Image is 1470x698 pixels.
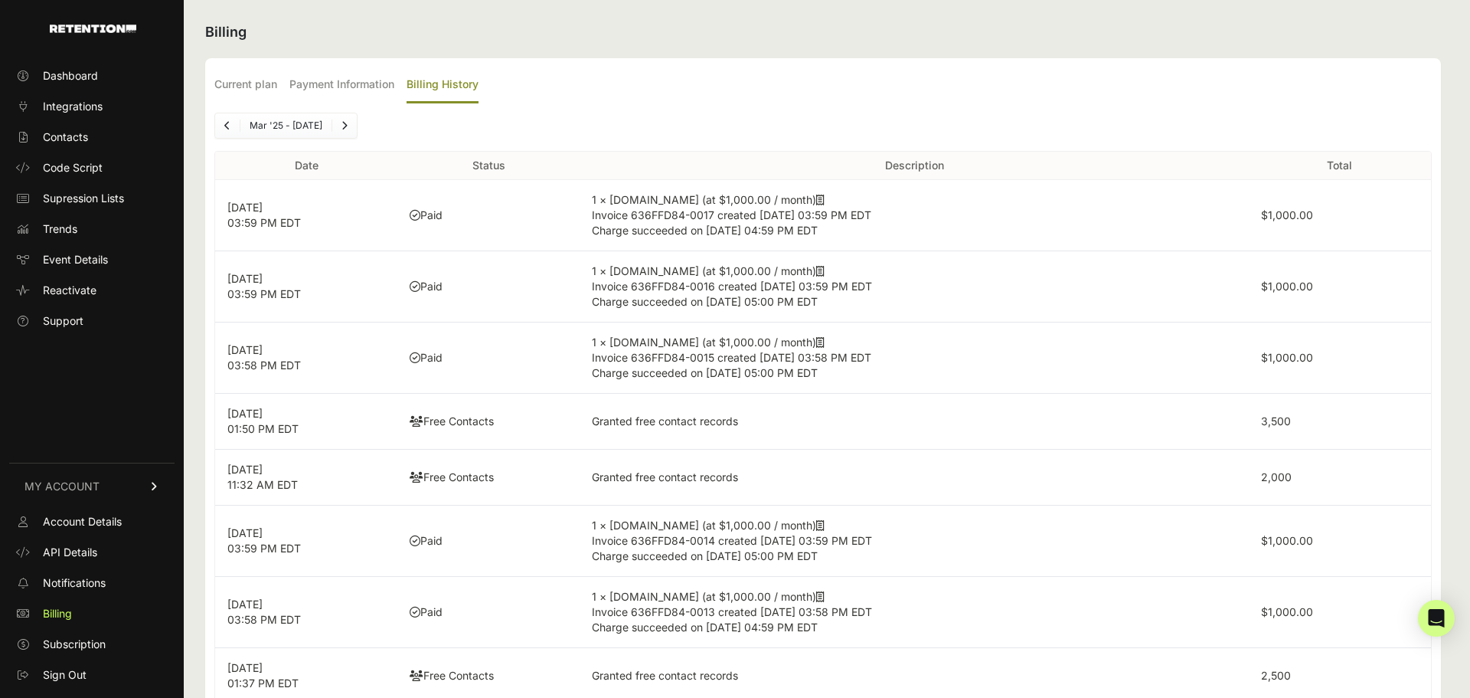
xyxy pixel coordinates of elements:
a: Reactivate [9,278,175,303]
span: Invoice 636FFD84-0016 created [DATE] 03:59 PM EDT [592,280,872,293]
a: Notifications [9,571,175,595]
a: Account Details [9,510,175,534]
th: Date [215,152,397,180]
td: Free Contacts [397,394,580,450]
th: Total [1249,152,1431,180]
div: Open Intercom Messenger [1418,600,1455,637]
td: Paid [397,251,580,323]
li: Mar '25 - [DATE] [240,120,332,132]
a: Support [9,309,175,333]
label: $1,000.00 [1261,280,1313,293]
td: 1 × [DOMAIN_NAME] (at $1,000.00 / month) [580,323,1248,394]
td: Paid [397,180,580,251]
label: $1,000.00 [1261,534,1313,547]
span: Invoice 636FFD84-0014 created [DATE] 03:59 PM EDT [592,534,872,547]
a: Subscription [9,632,175,657]
span: Charge succeeded on [DATE] 04:59 PM EDT [592,224,818,237]
span: Account Details [43,514,122,529]
th: Description [580,152,1248,180]
img: Retention.com [50,25,136,33]
a: Trends [9,217,175,241]
span: Invoice 636FFD84-0017 created [DATE] 03:59 PM EDT [592,208,871,221]
span: Charge succeeded on [DATE] 05:00 PM EDT [592,549,818,562]
span: Trends [43,221,77,237]
span: Charge succeeded on [DATE] 05:00 PM EDT [592,295,818,308]
p: [DATE] 01:50 PM EDT [227,406,385,437]
label: Billing History [407,67,479,103]
span: API Details [43,545,97,560]
span: Invoice 636FFD84-0013 created [DATE] 03:58 PM EDT [592,605,872,618]
a: Supression Lists [9,186,175,211]
span: Subscription [43,637,106,652]
a: Integrations [9,94,175,119]
p: [DATE] 01:37 PM EDT [227,660,385,691]
td: 1 × [DOMAIN_NAME] (at $1,000.00 / month) [580,506,1248,577]
span: Sign Out [43,667,87,683]
span: Billing [43,606,72,621]
label: Current plan [214,67,277,103]
label: $1,000.00 [1261,605,1313,618]
td: Granted free contact records [580,450,1248,506]
label: $1,000.00 [1261,351,1313,364]
a: Event Details [9,247,175,272]
a: Code Script [9,156,175,180]
a: Contacts [9,125,175,149]
td: Paid [397,506,580,577]
th: Status [397,152,580,180]
p: [DATE] 11:32 AM EDT [227,462,385,493]
label: $1,000.00 [1261,208,1313,221]
span: Contacts [43,129,88,145]
span: Charge succeeded on [DATE] 04:59 PM EDT [592,621,818,634]
span: Charge succeeded on [DATE] 05:00 PM EDT [592,366,818,379]
span: Integrations [43,99,103,114]
td: Paid [397,323,580,394]
a: Previous [215,113,240,138]
td: Free Contacts [397,450,580,506]
a: API Details [9,540,175,565]
h2: Billing [205,21,1441,43]
td: 1 × [DOMAIN_NAME] (at $1,000.00 / month) [580,251,1248,323]
label: 3,500 [1261,415,1291,428]
span: Invoice 636FFD84-0015 created [DATE] 03:58 PM EDT [592,351,871,364]
span: Notifications [43,575,106,591]
span: Event Details [43,252,108,267]
span: Reactivate [43,283,96,298]
span: MY ACCOUNT [24,479,100,494]
span: Code Script [43,160,103,175]
a: MY ACCOUNT [9,463,175,510]
a: Sign Out [9,663,175,687]
a: Billing [9,601,175,626]
label: 2,500 [1261,669,1291,682]
span: Supression Lists [43,191,124,206]
td: Granted free contact records [580,394,1248,450]
td: 1 × [DOMAIN_NAME] (at $1,000.00 / month) [580,577,1248,648]
p: [DATE] 03:58 PM EDT [227,597,385,628]
span: Dashboard [43,68,98,84]
p: [DATE] 03:59 PM EDT [227,526,385,556]
td: Paid [397,577,580,648]
a: Dashboard [9,64,175,88]
span: Support [43,313,83,329]
label: Payment Information [289,67,394,103]
p: [DATE] 03:58 PM EDT [227,342,385,373]
p: [DATE] 03:59 PM EDT [227,271,385,302]
td: 1 × [DOMAIN_NAME] (at $1,000.00 / month) [580,180,1248,251]
p: [DATE] 03:59 PM EDT [227,200,385,231]
a: Next [332,113,357,138]
label: 2,000 [1261,470,1292,483]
